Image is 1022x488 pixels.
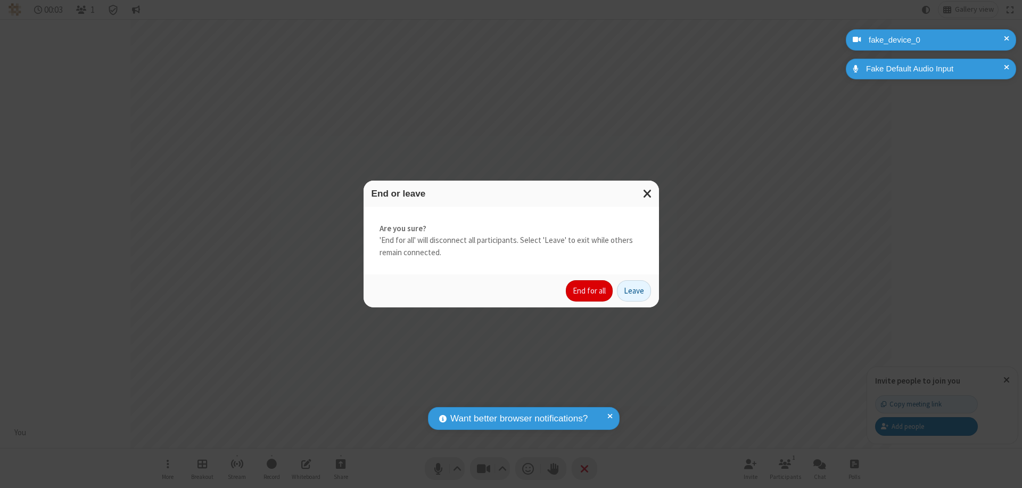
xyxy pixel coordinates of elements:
[380,223,643,235] strong: Are you sure?
[617,280,651,302] button: Leave
[364,207,659,275] div: 'End for all' will disconnect all participants. Select 'Leave' to exit while others remain connec...
[566,280,613,302] button: End for all
[862,63,1008,75] div: Fake Default Audio Input
[372,189,651,199] h3: End or leave
[865,34,1008,46] div: fake_device_0
[637,181,659,207] button: Close modal
[450,412,588,426] span: Want better browser notifications?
